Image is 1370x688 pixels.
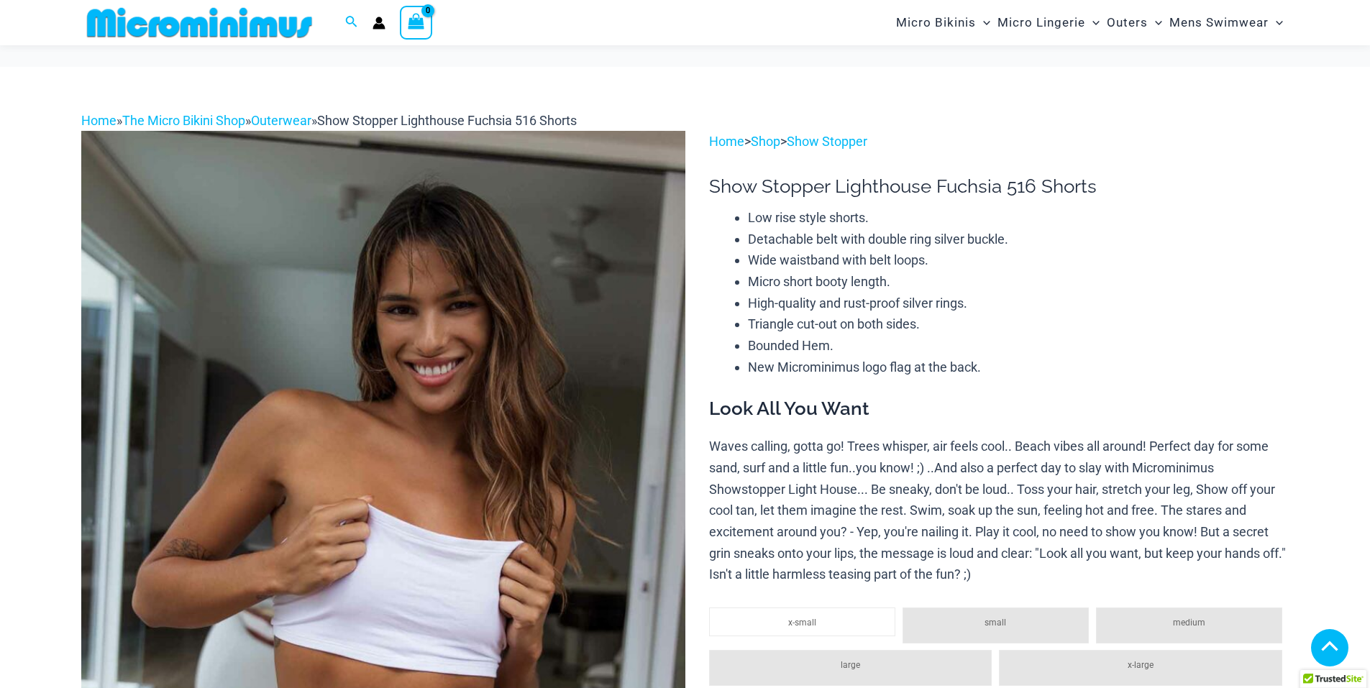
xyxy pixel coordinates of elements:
[251,113,311,128] a: Outerwear
[985,618,1006,628] span: small
[896,4,976,41] span: Micro Bikinis
[890,2,1289,43] nav: Site Navigation
[709,175,1289,198] h1: Show Stopper Lighthouse Fuchsia 516 Shorts
[709,397,1289,421] h3: Look All You Want
[892,4,994,41] a: Micro BikinisMenu ToggleMenu Toggle
[748,335,1289,357] li: Bounded Hem.
[976,4,990,41] span: Menu Toggle
[751,134,780,149] a: Shop
[748,271,1289,293] li: Micro short booty length.
[788,618,816,628] span: x-small
[748,357,1289,378] li: New Microminimus logo flag at the back.
[81,6,318,39] img: MM SHOP LOGO FLAT
[709,436,1289,585] p: Waves calling, gotta go! Trees whisper, air feels cool.. Beach vibes all around! Perfect day for ...
[81,113,117,128] a: Home
[1096,607,1282,643] li: medium
[317,113,577,128] span: Show Stopper Lighthouse Fuchsia 516 Shorts
[787,134,867,149] a: Show Stopper
[994,4,1103,41] a: Micro LingerieMenu ToggleMenu Toggle
[709,131,1289,152] p: > >
[997,4,1085,41] span: Micro Lingerie
[748,207,1289,229] li: Low rise style shorts.
[748,229,1289,250] li: Detachable belt with double ring silver buckle.
[841,660,860,670] span: large
[903,607,1089,643] li: small
[1107,4,1148,41] span: Outers
[1269,4,1283,41] span: Menu Toggle
[1169,4,1269,41] span: Mens Swimwear
[748,313,1289,335] li: Triangle cut-out on both sides.
[1128,660,1154,670] span: x-large
[709,650,992,686] li: large
[81,113,577,128] span: » » »
[1103,4,1166,41] a: OutersMenu ToggleMenu Toggle
[1148,4,1162,41] span: Menu Toggle
[1166,4,1287,41] a: Mens SwimwearMenu ToggleMenu Toggle
[400,6,433,39] a: View Shopping Cart, empty
[748,293,1289,314] li: High-quality and rust-proof silver rings.
[122,113,245,128] a: The Micro Bikini Shop
[748,249,1289,271] li: Wide waistband with belt loops.
[1085,4,1100,41] span: Menu Toggle
[709,134,744,149] a: Home
[999,650,1282,686] li: x-large
[345,14,358,32] a: Search icon link
[709,607,895,636] li: x-small
[373,17,385,29] a: Account icon link
[1173,618,1205,628] span: medium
